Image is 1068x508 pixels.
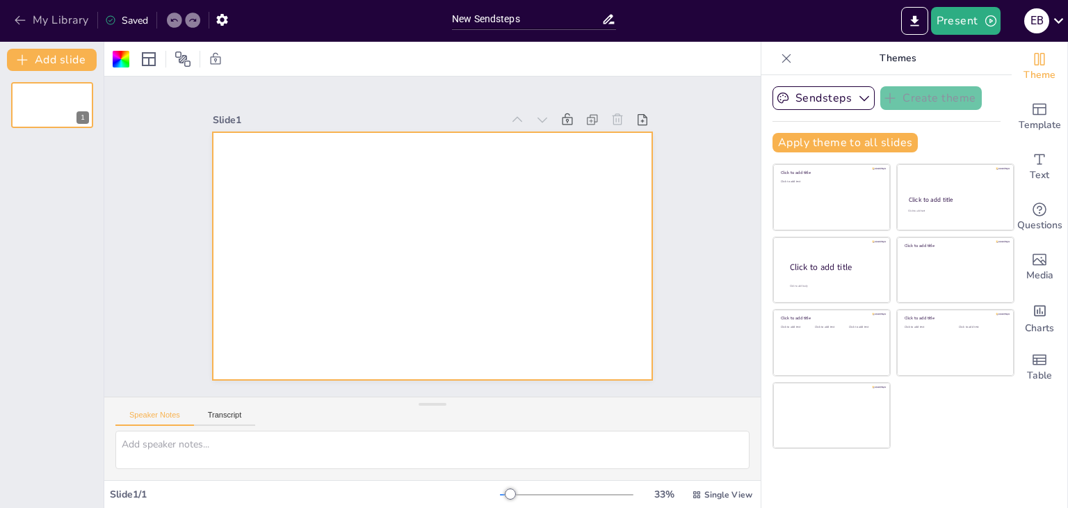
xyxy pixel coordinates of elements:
div: Click to add text [905,326,948,329]
div: 1 [11,82,93,128]
div: Click to add text [959,326,1003,329]
button: Apply theme to all slides [772,133,918,152]
div: Add ready made slides [1012,92,1067,142]
div: Layout [138,48,160,70]
div: e b [1024,8,1049,33]
div: Click to add text [908,209,1001,213]
span: Text [1030,168,1049,183]
button: Speaker Notes [115,411,194,426]
div: Add text boxes [1012,142,1067,192]
div: Saved [105,14,148,27]
div: Click to add title [781,170,880,175]
button: e b [1024,7,1049,35]
div: Click to add body [790,284,877,287]
button: Transcript [194,411,256,426]
button: Add slide [7,49,97,71]
div: Click to add text [815,326,846,329]
button: Sendsteps [772,86,875,110]
div: Click to add title [905,243,1004,248]
input: Insert title [452,9,601,29]
div: 33 % [647,488,681,501]
div: Change the overall theme [1012,42,1067,92]
p: Themes [798,42,998,75]
div: Click to add text [849,326,880,329]
div: Get real-time input from your audience [1012,192,1067,242]
div: Click to add text [781,180,880,184]
div: Add images, graphics, shapes or video [1012,242,1067,292]
div: Add a table [1012,342,1067,392]
span: Charts [1025,321,1054,336]
span: Media [1026,268,1053,283]
button: Present [931,7,1001,35]
div: Slide 1 [276,34,547,164]
span: Position [175,51,191,68]
span: Questions [1017,218,1062,233]
span: Single View [704,489,752,500]
span: Template [1019,118,1061,133]
button: My Library [10,9,95,31]
div: 1 [76,111,89,124]
div: Click to add title [781,315,880,321]
span: Table [1027,368,1052,383]
div: Slide 1 / 1 [110,488,500,501]
button: Export to PowerPoint [901,7,928,35]
div: Click to add title [790,261,879,273]
div: Click to add text [781,326,812,329]
div: Click to add title [909,196,1001,204]
span: Theme [1023,68,1055,83]
div: Click to add title [905,315,1004,321]
button: Create theme [880,86,982,110]
div: Add charts and graphs [1012,292,1067,342]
